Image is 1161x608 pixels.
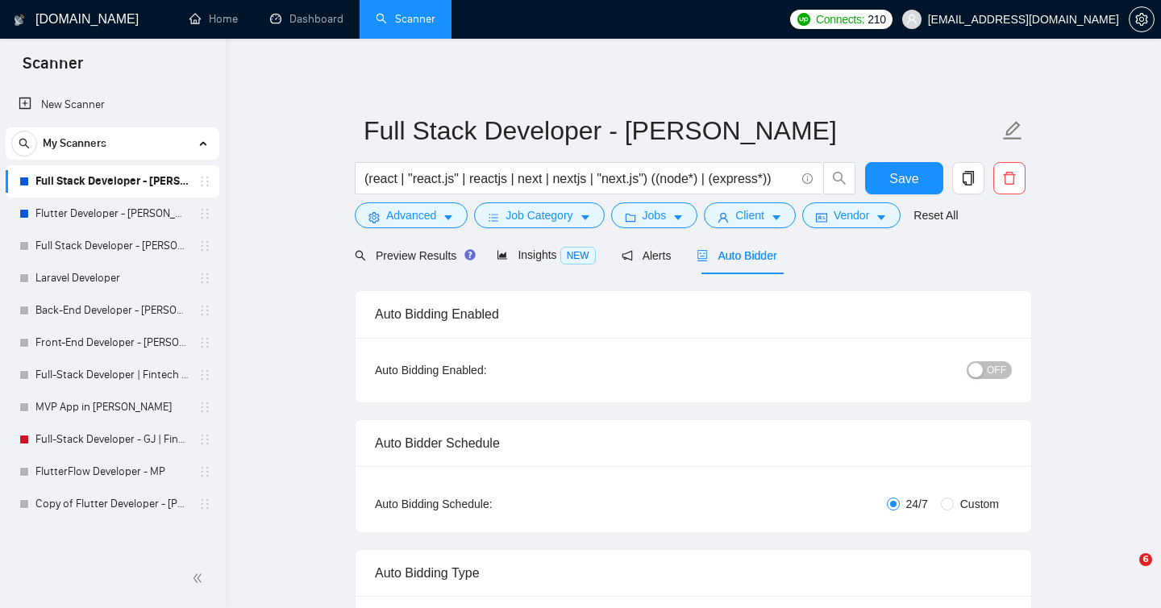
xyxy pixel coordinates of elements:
button: idcardVendorcaret-down [802,202,901,228]
span: setting [368,211,380,223]
button: search [11,131,37,156]
a: MVP App in [PERSON_NAME] [35,391,189,423]
span: Alerts [622,249,672,262]
span: 6 [1139,553,1152,566]
span: 24/7 [900,495,934,513]
span: holder [198,207,211,220]
span: Jobs [643,206,667,224]
button: delete [993,162,1026,194]
span: search [824,171,855,185]
span: caret-down [580,211,591,223]
a: Reset All [913,206,958,224]
span: folder [625,211,636,223]
span: edit [1002,120,1023,141]
button: setting [1129,6,1155,32]
span: bars [488,211,499,223]
a: Full-Stack Developer | Fintech SaaS System [35,359,189,391]
span: robot [697,250,708,261]
a: searchScanner [376,12,435,26]
span: info-circle [802,173,813,184]
img: logo [14,7,25,33]
span: Auto Bidder [697,249,776,262]
span: user [718,211,729,223]
div: Auto Bidding Enabled: [375,361,587,379]
span: Client [735,206,764,224]
a: Back-End Developer - [PERSON_NAME] [35,294,189,327]
a: homeHome [189,12,238,26]
div: Auto Bidding Enabled [375,291,1012,337]
a: Full Stack Developer - [PERSON_NAME] [35,230,189,262]
span: holder [198,336,211,349]
li: My Scanners [6,127,219,520]
span: Preview Results [355,249,471,262]
span: search [12,138,36,149]
span: Scanner [10,52,96,85]
a: Front-End Developer - [PERSON_NAME] [35,327,189,359]
span: holder [198,304,211,317]
button: userClientcaret-down [704,202,796,228]
span: Connects: [816,10,864,28]
span: Save [889,169,918,189]
span: holder [198,465,211,478]
span: setting [1130,13,1154,26]
div: Auto Bidding Schedule: [375,495,587,513]
button: folderJobscaret-down [611,202,698,228]
a: Full-Stack Developer - GJ | Fintech SaaS System [35,423,189,456]
button: search [823,162,855,194]
span: area-chart [497,249,508,260]
span: notification [622,250,633,261]
button: settingAdvancedcaret-down [355,202,468,228]
span: 210 [868,10,885,28]
img: upwork-logo.png [797,13,810,26]
span: holder [198,272,211,285]
span: holder [198,175,211,188]
a: FlutterFlow Developer - MP [35,456,189,488]
button: Save [865,162,943,194]
span: holder [198,498,211,510]
span: user [906,14,918,25]
span: holder [198,369,211,381]
span: caret-down [771,211,782,223]
input: Search Freelance Jobs... [364,169,795,189]
span: Insights [497,248,595,261]
span: Advanced [386,206,436,224]
span: caret-down [672,211,684,223]
a: Copy of Flutter Developer - [PERSON_NAME] [35,488,189,520]
a: Laravel Developer [35,262,189,294]
iframe: Intercom live chat [1106,553,1145,592]
div: Auto Bidding Type [375,550,1012,596]
span: caret-down [443,211,454,223]
div: Tooltip anchor [463,248,477,262]
li: New Scanner [6,89,219,121]
a: Flutter Developer - [PERSON_NAME] [35,198,189,230]
input: Scanner name... [364,110,999,151]
span: OFF [987,361,1006,379]
span: copy [953,171,984,185]
a: Full Stack Developer - [PERSON_NAME] [35,165,189,198]
button: barsJob Categorycaret-down [474,202,604,228]
span: Vendor [834,206,869,224]
div: Auto Bidder Schedule [375,420,1012,466]
span: holder [198,433,211,446]
span: delete [994,171,1025,185]
span: My Scanners [43,127,106,160]
span: Job Category [506,206,572,224]
span: Custom [954,495,1005,513]
a: dashboardDashboard [270,12,343,26]
span: idcard [816,211,827,223]
span: search [355,250,366,261]
a: setting [1129,13,1155,26]
span: caret-down [876,211,887,223]
span: double-left [192,570,208,586]
span: holder [198,239,211,252]
a: New Scanner [19,89,206,121]
span: holder [198,401,211,414]
span: NEW [560,247,596,264]
button: copy [952,162,984,194]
